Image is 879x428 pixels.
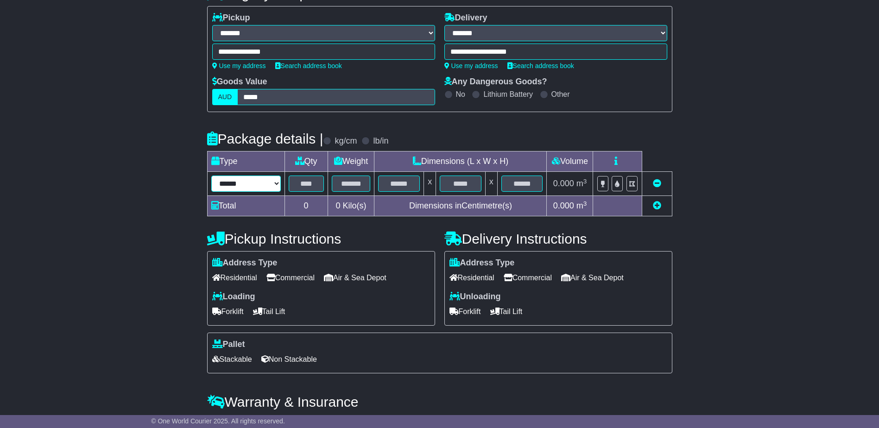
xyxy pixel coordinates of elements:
span: Air & Sea Depot [324,271,386,285]
span: © One World Courier 2025. All rights reserved. [151,417,285,425]
label: kg/cm [335,136,357,146]
td: Dimensions in Centimetre(s) [374,196,547,216]
td: Volume [547,151,593,172]
label: lb/in [373,136,388,146]
td: Type [207,151,285,172]
span: m [576,179,587,188]
a: Use my address [444,62,498,69]
span: 0 [335,201,340,210]
label: Loading [212,292,255,302]
a: Use my address [212,62,266,69]
label: No [456,90,465,99]
td: x [424,172,436,196]
td: Kilo(s) [328,196,374,216]
label: Pallet [212,340,245,350]
span: Residential [449,271,494,285]
a: Search address book [507,62,574,69]
a: Search address book [275,62,342,69]
span: Tail Lift [253,304,285,319]
h4: Pickup Instructions [207,231,435,246]
span: Forklift [212,304,244,319]
label: AUD [212,89,238,105]
span: Air & Sea Depot [561,271,624,285]
h4: Delivery Instructions [444,231,672,246]
a: Remove this item [653,179,661,188]
span: 0.000 [553,179,574,188]
td: Total [207,196,285,216]
span: Commercial [504,271,552,285]
td: Dimensions (L x W x H) [374,151,547,172]
span: Residential [212,271,257,285]
td: Weight [328,151,374,172]
label: Pickup [212,13,250,23]
sup: 3 [583,200,587,207]
a: Add new item [653,201,661,210]
label: Other [551,90,570,99]
h4: Warranty & Insurance [207,394,672,409]
span: 250 [301,414,315,423]
label: Any Dangerous Goods? [444,77,547,87]
label: Address Type [212,258,278,268]
label: Address Type [449,258,515,268]
span: Stackable [212,352,252,366]
td: 0 [285,196,328,216]
td: Qty [285,151,328,172]
span: m [576,201,587,210]
h4: Package details | [207,131,323,146]
span: Non Stackable [261,352,317,366]
label: Goods Value [212,77,267,87]
sup: 3 [583,178,587,185]
label: Delivery [444,13,487,23]
span: 0.000 [553,201,574,210]
span: Forklift [449,304,481,319]
td: x [485,172,497,196]
label: Lithium Battery [483,90,533,99]
span: Tail Lift [490,304,523,319]
label: Unloading [449,292,501,302]
span: Commercial [266,271,315,285]
div: All our quotes include a $ FreightSafe warranty. [207,414,672,424]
